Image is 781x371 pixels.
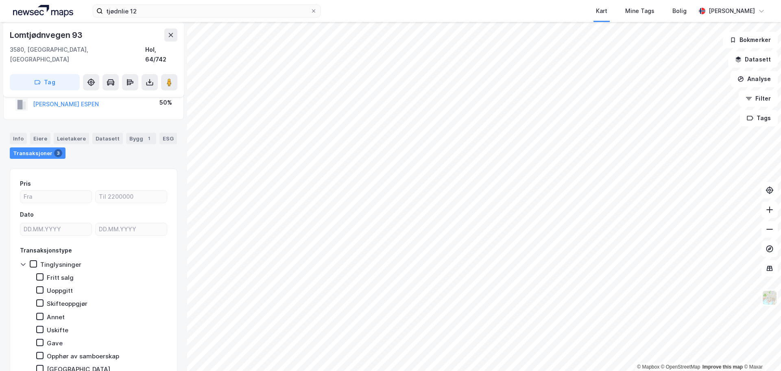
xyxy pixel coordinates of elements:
[47,313,65,321] div: Annet
[739,90,778,107] button: Filter
[20,191,92,203] input: Fra
[47,352,119,360] div: Opphør av samboerskap
[728,51,778,68] button: Datasett
[145,134,153,143] div: 1
[20,223,92,235] input: DD.MM.YYYY
[637,364,659,370] a: Mapbox
[47,339,63,347] div: Gave
[740,332,781,371] iframe: Chat Widget
[740,110,778,126] button: Tags
[126,133,156,144] div: Bygg
[661,364,700,370] a: OpenStreetMap
[10,133,27,144] div: Info
[723,32,778,48] button: Bokmerker
[159,98,172,108] div: 50%
[13,5,73,17] img: logo.a4113a55bc3d86da70a041830d287a7e.svg
[145,45,177,64] div: Hol, 64/742
[10,74,80,90] button: Tag
[596,6,607,16] div: Kart
[10,29,84,42] div: Lomtjødnvegen 93
[30,133,50,144] div: Eiere
[159,133,177,144] div: ESG
[702,364,743,370] a: Improve this map
[10,45,145,64] div: 3580, [GEOGRAPHIC_DATA], [GEOGRAPHIC_DATA]
[672,6,687,16] div: Bolig
[47,287,73,294] div: Uoppgitt
[762,290,777,305] img: Z
[40,261,81,268] div: Tinglysninger
[10,147,65,159] div: Transaksjoner
[92,133,123,144] div: Datasett
[709,6,755,16] div: [PERSON_NAME]
[47,274,74,281] div: Fritt salg
[54,149,62,157] div: 3
[20,246,72,255] div: Transaksjonstype
[96,223,167,235] input: DD.MM.YYYY
[96,191,167,203] input: Til 2200000
[103,5,310,17] input: Søk på adresse, matrikkel, gårdeiere, leietakere eller personer
[625,6,654,16] div: Mine Tags
[47,300,87,307] div: Skifteoppgjør
[20,179,31,189] div: Pris
[47,326,68,334] div: Uskifte
[731,71,778,87] button: Analyse
[20,210,34,220] div: Dato
[54,133,89,144] div: Leietakere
